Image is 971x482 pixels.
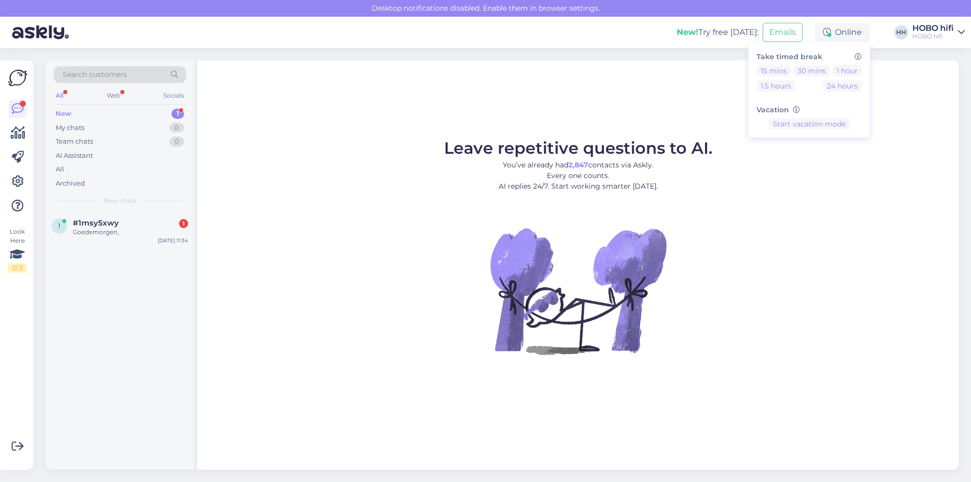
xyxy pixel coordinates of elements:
button: Start vacation mode [769,118,850,129]
div: Look Here [8,227,26,273]
div: 0 [169,123,184,133]
button: 15 mins [757,65,791,76]
h6: Take timed break [757,53,862,61]
img: Askly Logo [8,68,27,87]
div: All [54,89,65,102]
div: HOBO hifi [912,24,954,32]
div: HH [894,25,908,39]
div: Try free [DATE]: [677,26,759,38]
div: 0 [169,137,184,147]
div: Online [815,23,870,41]
button: 30 mins [793,65,830,76]
button: Emails [763,23,803,42]
span: 1 [58,222,60,230]
button: 1 hour [832,65,862,76]
div: Web [105,89,122,102]
div: All [56,164,64,174]
div: 1 [179,219,188,228]
div: Archived [56,179,85,189]
div: 2 / 3 [8,264,26,273]
span: #1msy5xwy [73,218,119,228]
h6: Vacation [757,106,862,114]
div: [DATE] 11:34 [158,237,188,244]
img: No Chat active [487,200,669,382]
span: New chats [104,196,136,205]
div: Team chats [56,137,93,147]
button: 24 hours [823,80,862,92]
b: 2,847 [568,160,588,169]
span: Search customers [63,69,127,80]
b: New! [677,27,698,37]
div: Socials [161,89,186,102]
div: AI Assistant [56,151,93,161]
div: 1 [171,109,184,119]
p: You’ve already had contacts via Askly. Every one counts. AI replies 24/7. Start working smarter [... [444,160,713,192]
a: HOBO hifiHOBO hifi [912,24,965,40]
div: Goedemorgen, [73,228,188,237]
button: 1.5 hours [757,80,795,92]
div: HOBO hifi [912,32,954,40]
span: Leave repetitive questions to AI. [444,138,713,158]
div: My chats [56,123,84,133]
div: New [56,109,71,119]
